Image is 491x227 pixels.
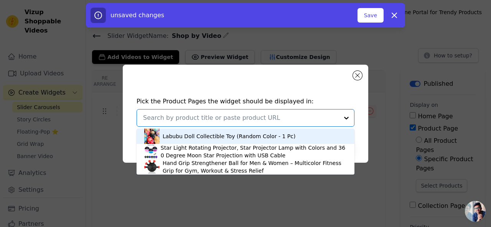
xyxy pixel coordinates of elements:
[144,129,160,144] img: product thumbnail
[161,144,347,159] div: Star Light Rotating Projector, Star Projector Lamp with Colors and 360 Degree Moon Star Projectio...
[353,71,362,80] button: Close modal
[137,97,354,106] h4: Pick the Product Pages the widget should be displayed in:
[358,8,384,23] button: Save
[144,159,160,175] img: product thumbnail
[110,11,164,19] span: unsaved changes
[143,113,339,122] input: Search by product title or paste product URL
[163,159,347,175] div: Hand Grip Strengthener Ball for Men & Women – Multicolor Fitness Grip for Gym, Workout & Stress R...
[163,132,295,140] div: Labubu Doll Collectible Toy (Random Color - 1 Pc)
[465,201,486,222] a: Open chat
[144,144,158,159] img: product thumbnail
